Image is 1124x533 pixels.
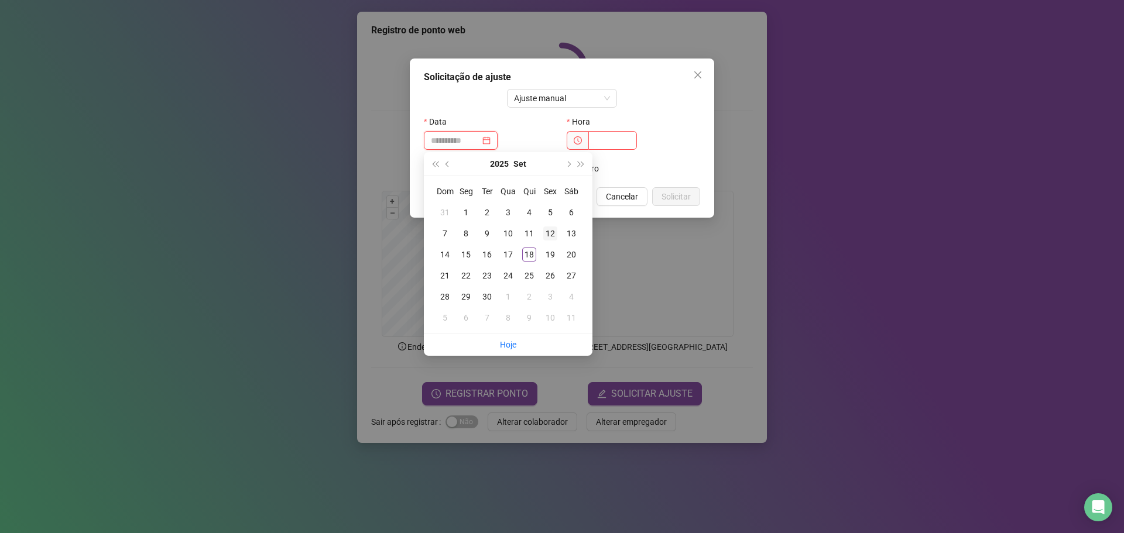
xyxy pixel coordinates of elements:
span: close [693,70,702,80]
div: 17 [501,247,515,262]
td: 2025-09-28 [434,286,455,307]
div: 20 [564,247,578,262]
td: 2025-10-01 [498,286,519,307]
span: clock-circle [574,136,582,145]
td: 2025-10-05 [434,307,455,328]
div: 31 [438,205,452,219]
button: super-next-year [575,152,588,176]
td: 2025-09-02 [477,202,498,223]
td: 2025-10-07 [477,307,498,328]
td: 2025-09-08 [455,223,477,244]
button: prev-year [441,152,454,176]
div: 27 [564,269,578,283]
td: 2025-09-29 [455,286,477,307]
div: 30 [480,290,494,304]
div: 19 [543,247,557,262]
div: Open Intercom Messenger [1084,493,1112,521]
div: 1 [459,205,473,219]
button: Close [688,66,707,84]
div: 9 [522,311,536,325]
th: Qui [519,181,540,202]
div: 11 [522,226,536,240]
th: Sex [540,181,561,202]
div: 9 [480,226,494,240]
td: 2025-10-06 [455,307,477,328]
div: 1 [501,290,515,304]
td: 2025-09-23 [477,265,498,286]
button: year panel [490,152,509,176]
th: Ter [477,181,498,202]
div: 24 [501,269,515,283]
div: 2 [480,205,494,219]
div: 21 [438,269,452,283]
td: 2025-09-03 [498,202,519,223]
div: 15 [459,247,473,262]
div: 6 [459,311,473,325]
div: 11 [564,311,578,325]
td: 2025-10-02 [519,286,540,307]
button: next-year [561,152,574,176]
span: Cancelar [606,190,638,203]
td: 2025-09-27 [561,265,582,286]
div: 23 [480,269,494,283]
td: 2025-09-21 [434,265,455,286]
td: 2025-09-17 [498,244,519,265]
td: 2025-09-20 [561,244,582,265]
button: Solicitar [652,187,700,206]
button: super-prev-year [429,152,441,176]
a: Hoje [500,340,516,349]
div: 5 [438,311,452,325]
td: 2025-09-26 [540,265,561,286]
div: Solicitação de ajuste [424,70,700,84]
td: 2025-10-11 [561,307,582,328]
td: 2025-09-16 [477,244,498,265]
td: 2025-09-25 [519,265,540,286]
div: 29 [459,290,473,304]
td: 2025-09-04 [519,202,540,223]
td: 2025-10-09 [519,307,540,328]
th: Qua [498,181,519,202]
div: 26 [543,269,557,283]
div: 18 [522,247,536,262]
div: 10 [501,226,515,240]
div: 2 [522,290,536,304]
div: 8 [501,311,515,325]
div: 4 [522,205,536,219]
div: 8 [459,226,473,240]
td: 2025-09-22 [455,265,477,286]
td: 2025-10-04 [561,286,582,307]
div: 7 [480,311,494,325]
div: 14 [438,247,452,262]
div: 16 [480,247,494,262]
td: 2025-09-24 [498,265,519,286]
div: 3 [543,290,557,304]
div: 5 [543,205,557,219]
div: 10 [543,311,557,325]
th: Sáb [561,181,582,202]
td: 2025-09-18 [519,244,540,265]
td: 2025-10-10 [540,307,561,328]
td: 2025-09-10 [498,223,519,244]
label: Data [424,112,454,131]
td: 2025-09-05 [540,202,561,223]
td: 2025-10-03 [540,286,561,307]
td: 2025-09-11 [519,223,540,244]
th: Seg [455,181,477,202]
td: 2025-09-13 [561,223,582,244]
span: Ajuste manual [514,90,611,107]
td: 2025-08-31 [434,202,455,223]
td: 2025-09-09 [477,223,498,244]
div: 28 [438,290,452,304]
td: 2025-09-15 [455,244,477,265]
td: 2025-09-06 [561,202,582,223]
td: 2025-10-08 [498,307,519,328]
td: 2025-09-14 [434,244,455,265]
td: 2025-09-30 [477,286,498,307]
div: 6 [564,205,578,219]
td: 2025-09-01 [455,202,477,223]
div: 22 [459,269,473,283]
div: 13 [564,226,578,240]
button: Cancelar [597,187,647,206]
td: 2025-09-19 [540,244,561,265]
div: 12 [543,226,557,240]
